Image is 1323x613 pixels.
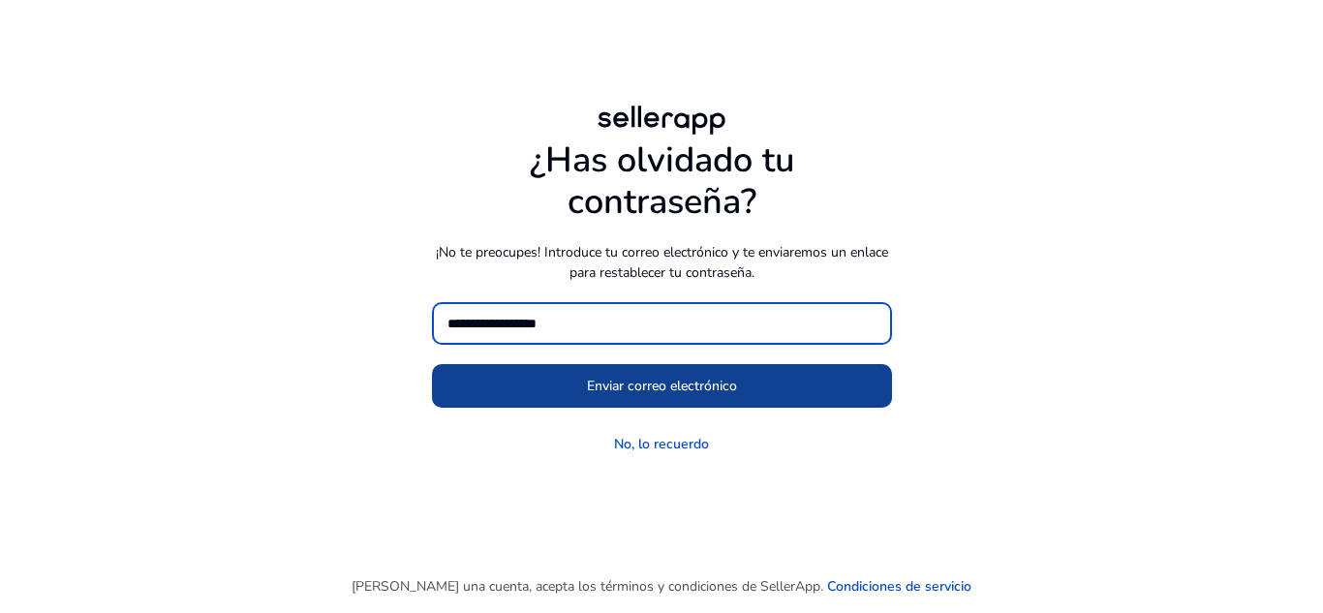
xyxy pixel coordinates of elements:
[614,435,709,453] font: No, lo recuerdo
[827,577,971,596] font: Condiciones de servicio
[587,377,737,395] font: Enviar correo electrónico
[614,434,709,454] a: No, lo recuerdo
[827,576,971,597] a: Condiciones de servicio
[432,364,892,408] button: Enviar correo electrónico
[352,577,823,596] font: [PERSON_NAME] una cuenta, acepta los términos y condiciones de SellerApp.
[530,137,794,226] font: ¿Has olvidado tu contraseña?
[436,243,888,282] font: ¡No te preocupes! Introduce tu correo electrónico y te enviaremos un enlace para restablecer tu c...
